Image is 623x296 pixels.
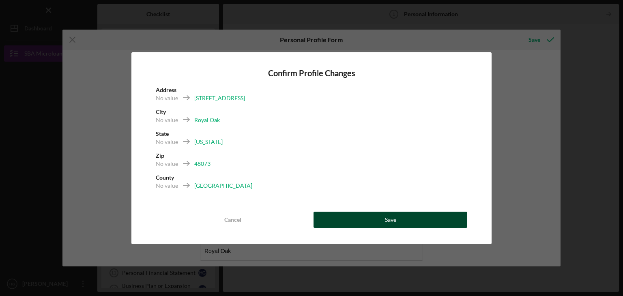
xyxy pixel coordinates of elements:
div: Save [385,212,396,228]
div: Cancel [224,212,241,228]
h4: Confirm Profile Changes [156,69,467,78]
div: No value [156,116,178,124]
button: Cancel [156,212,309,228]
div: [GEOGRAPHIC_DATA] [194,182,252,190]
button: Save [314,212,467,228]
div: No value [156,138,178,146]
b: State [156,130,169,137]
b: County [156,174,174,181]
div: No value [156,94,178,102]
div: No value [156,182,178,190]
b: Address [156,86,176,93]
div: [US_STATE] [194,138,223,146]
div: No value [156,160,178,168]
b: Zip [156,152,164,159]
div: 48073 [194,160,211,168]
b: City [156,108,166,115]
div: [STREET_ADDRESS] [194,94,245,102]
div: Royal Oak [194,116,220,124]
